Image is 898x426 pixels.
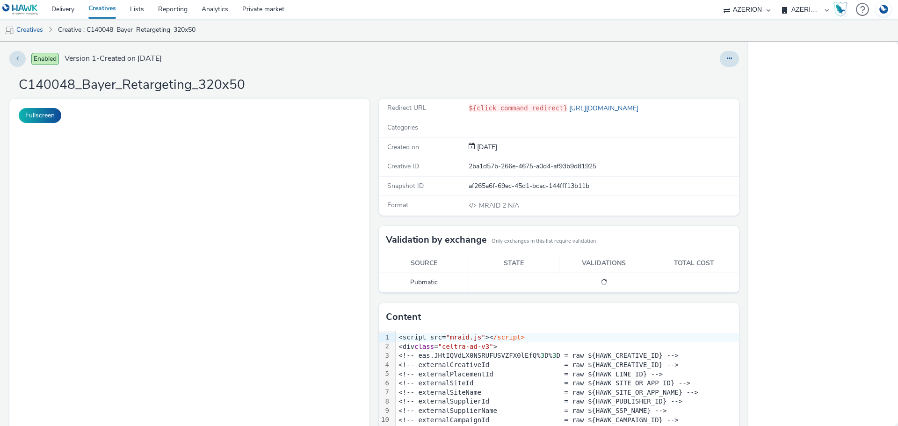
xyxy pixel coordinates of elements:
div: 1 [379,333,391,342]
span: /script> [493,333,525,341]
div: 2ba1d57b-266e-4675-a0d4-af93b9d81925 [469,162,738,171]
span: class [414,343,434,350]
h1: C140048_Bayer_Retargeting_320x50 [19,76,245,94]
th: Total cost [649,254,739,273]
span: Redirect URL [387,103,427,112]
span: Enabled [31,53,59,65]
span: Snapshot ID [387,181,424,190]
span: 3 [552,352,556,359]
div: af265a6f-69ec-45d1-bcac-144fff13b11b [469,181,738,191]
td: Pubmatic [379,273,469,292]
div: 8 [379,397,391,406]
span: Version 1 - Created on [DATE] [65,53,162,64]
a: [URL][DOMAIN_NAME] [567,104,642,113]
small: Only exchanges in this list require validation [492,238,596,245]
a: Creative : C140048_Bayer_Retargeting_320x50 [53,19,200,41]
span: "celtra-ad-v3" [438,343,493,350]
img: mobile [5,26,14,35]
span: Creative ID [387,162,419,171]
span: Categories [387,123,418,132]
button: Fullscreen [19,108,61,123]
img: Hawk Academy [833,2,847,17]
th: Validations [559,254,649,273]
div: 6 [379,379,391,388]
img: Account DE [876,2,891,17]
div: Creation 19 September 2025, 14:23 [475,143,497,152]
span: Created on [387,143,419,152]
h3: Validation by exchange [386,233,487,247]
a: Hawk Academy [833,2,851,17]
span: N/A [478,201,519,210]
span: "mraid.js" [446,333,485,341]
code: ${click_command_redirect} [469,104,567,112]
span: [DATE] [475,143,497,152]
div: 5 [379,370,391,379]
h3: Content [386,310,421,324]
img: undefined Logo [2,4,38,15]
div: 9 [379,406,391,416]
div: 3 [379,351,391,361]
th: State [469,254,559,273]
th: Source [379,254,469,273]
span: MRAID 2 [479,201,508,210]
div: 2 [379,342,391,352]
div: 4 [379,361,391,370]
div: 7 [379,388,391,397]
span: Format [387,201,408,209]
div: 10 [379,416,391,425]
span: 3 [541,352,544,359]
